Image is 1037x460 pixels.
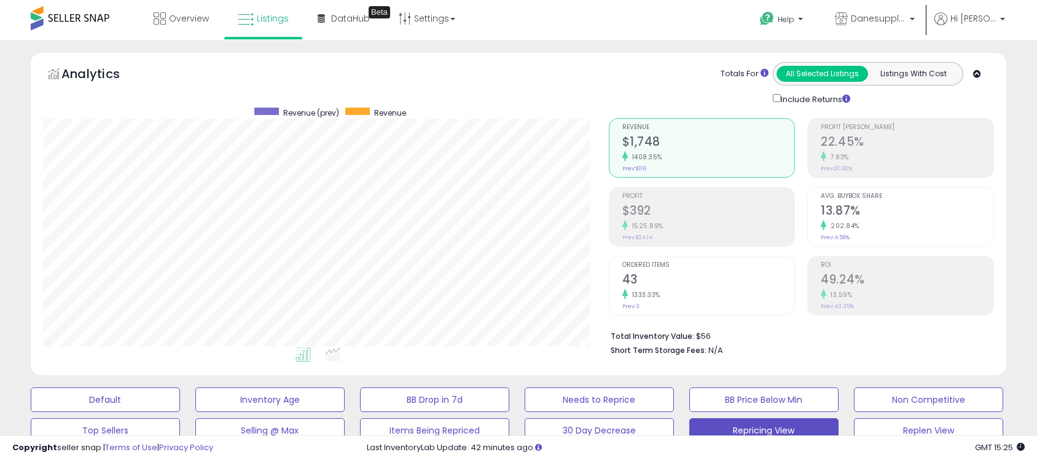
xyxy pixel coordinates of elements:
[708,344,723,356] span: N/A
[360,387,509,412] button: BB Drop in 7d
[622,303,640,310] small: Prev: 3
[821,135,993,151] h2: 22.45%
[934,12,1005,40] a: Hi [PERSON_NAME]
[105,442,157,453] a: Terms of Use
[778,14,794,25] span: Help
[821,165,852,172] small: Prev: 20.82%
[611,328,985,343] li: $56
[12,442,213,454] div: seller snap | |
[622,193,795,200] span: Profit
[689,387,839,412] button: BB Price Below Min
[821,124,993,131] span: Profit [PERSON_NAME]
[854,387,1003,412] button: Non Competitive
[31,387,180,412] button: Default
[628,153,662,162] small: 1408.35%
[777,66,868,82] button: All Selected Listings
[374,108,406,118] span: Revenue
[764,92,865,106] div: Include Returns
[525,418,674,443] button: 30 Day Decrease
[622,124,795,131] span: Revenue
[169,12,209,25] span: Overview
[950,12,996,25] span: Hi [PERSON_NAME]
[367,442,1025,454] div: Last InventoryLab Update: 42 minutes ago.
[826,153,849,162] small: 7.83%
[826,290,852,299] small: 13.59%
[821,262,993,269] span: ROI
[195,418,345,443] button: Selling @ Max
[821,204,993,220] h2: 13.87%
[622,204,795,220] h2: $392
[622,234,652,241] small: Prev: $24.14
[867,66,959,82] button: Listings With Cost
[525,387,674,412] button: Needs to Reprice
[611,345,706,355] b: Short Term Storage Fees:
[622,272,795,289] h2: 43
[628,290,660,299] small: 1333.33%
[360,418,509,443] button: Items Being Repriced
[821,193,993,200] span: Avg. Buybox Share
[31,418,180,443] button: Top Sellers
[821,303,854,310] small: Prev: 43.35%
[195,387,345,412] button: Inventory Age
[283,108,339,118] span: Revenue (prev)
[821,234,850,241] small: Prev: 4.58%
[721,68,769,80] div: Totals For
[851,12,906,25] span: Danesupplyco
[12,442,57,453] strong: Copyright
[622,262,795,269] span: Ordered Items
[257,12,289,25] span: Listings
[369,6,390,18] div: Tooltip anchor
[854,418,1003,443] button: Replen View
[611,331,694,341] b: Total Inventory Value:
[622,135,795,151] h2: $1,748
[759,11,775,26] i: Get Help
[750,2,815,40] a: Help
[821,272,993,289] h2: 49.24%
[331,12,370,25] span: DataHub
[975,442,1025,453] span: 2025-08-14 15:25 GMT
[628,221,663,231] small: 1525.89%
[689,418,839,443] button: Repricing View
[159,442,213,453] a: Privacy Policy
[61,65,144,85] h5: Analytics
[622,165,646,172] small: Prev: $116
[826,221,859,231] small: 202.84%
